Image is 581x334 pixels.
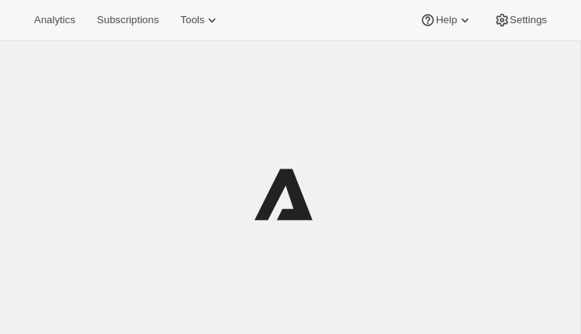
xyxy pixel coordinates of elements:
button: Tools [171,9,229,31]
span: Subscriptions [97,14,159,26]
button: Analytics [25,9,84,31]
button: Subscriptions [87,9,168,31]
button: Settings [485,9,556,31]
span: Analytics [34,14,75,26]
span: Help [436,14,456,26]
span: Tools [180,14,204,26]
button: Help [411,9,481,31]
span: Settings [510,14,547,26]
